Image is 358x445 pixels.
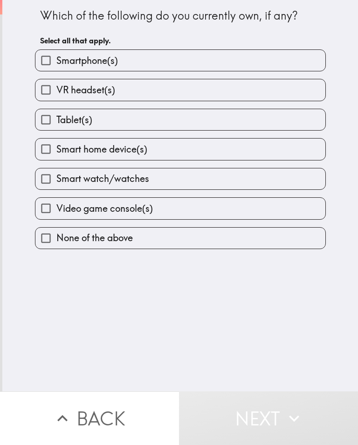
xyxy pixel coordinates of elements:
div: Which of the following do you currently own, if any? [40,8,321,24]
button: Smart watch/watches [35,168,325,189]
button: Tablet(s) [35,109,325,130]
button: Next [179,391,358,445]
button: Smartphone(s) [35,50,325,71]
span: Smart watch/watches [56,172,149,185]
span: None of the above [56,231,133,244]
span: Smart home device(s) [56,143,147,156]
span: Tablet(s) [56,113,92,126]
button: Smart home device(s) [35,139,325,160]
button: None of the above [35,228,325,249]
button: VR headset(s) [35,79,325,100]
span: VR headset(s) [56,83,115,97]
h6: Select all that apply. [40,35,321,46]
button: Video game console(s) [35,198,325,219]
span: Smartphone(s) [56,54,118,67]
span: Video game console(s) [56,202,153,215]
